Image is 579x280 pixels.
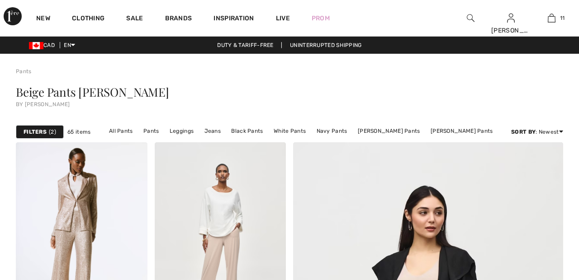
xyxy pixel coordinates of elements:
a: Prom [312,14,330,23]
span: 2 [49,128,56,136]
div: by [PERSON_NAME] [16,102,563,107]
a: Pants [139,125,164,137]
img: search the website [467,13,475,23]
a: 11 [532,13,571,23]
img: 1ère Avenue [4,7,22,25]
a: Leggings [165,125,198,137]
div: : Newest [511,128,563,136]
a: White Pants [269,125,310,137]
span: CAD [29,42,58,48]
div: [PERSON_NAME] [491,26,531,35]
a: Sale [126,14,143,24]
img: My Info [507,13,515,23]
a: Brands [165,14,192,24]
strong: Filters [24,128,47,136]
a: Black Pants [227,125,267,137]
a: [PERSON_NAME] Pants [353,125,425,137]
a: Pants [16,68,32,75]
span: EN [64,42,75,48]
span: 11 [560,14,565,22]
a: Navy Pants [312,125,352,137]
a: New [36,14,50,24]
a: Clothing [72,14,104,24]
a: Jeans [200,125,226,137]
img: My Bag [548,13,555,23]
span: Beige Pants [PERSON_NAME] [16,84,169,100]
a: [PERSON_NAME] Pants [426,125,498,137]
a: Sign In [507,14,515,22]
strong: Sort By [511,129,536,135]
span: 65 items [67,128,90,136]
img: Canadian Dollar [29,42,43,49]
a: Live [276,14,290,23]
span: Inspiration [214,14,254,24]
a: All Pants [104,125,138,137]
